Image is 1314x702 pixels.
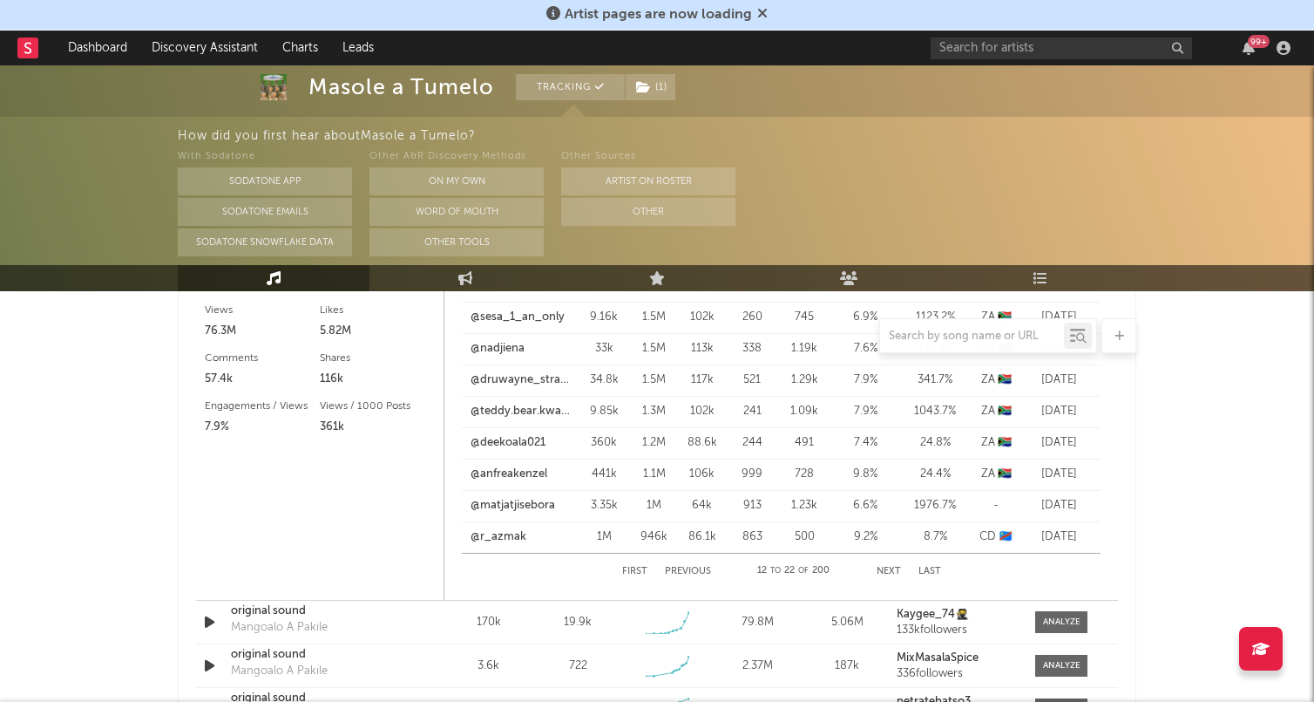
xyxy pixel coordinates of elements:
[835,528,896,546] div: 9.2 %
[320,396,435,417] div: Views / 1000 Posts
[904,497,965,515] div: 1976.7 %
[897,652,1018,665] a: MixMasalaSpice
[634,309,674,326] div: 1.5M
[782,309,826,326] div: 745
[561,167,735,195] button: Artist on Roster
[205,369,320,390] div: 57.4k
[682,497,721,515] div: 64k
[561,147,735,167] div: Other Sources
[835,497,896,515] div: 6.6 %
[880,330,1064,344] input: Search by song name or URL
[448,614,529,631] div: 170k
[626,74,675,100] button: (1)
[974,309,1018,326] div: ZA
[516,74,625,100] button: Tracking
[320,348,435,369] div: Shares
[782,371,826,389] div: 1.29k
[205,417,320,438] div: 7.9%
[178,228,352,256] button: Sodatone Snowflake Data
[634,528,674,546] div: 946k
[974,434,1018,452] div: ZA
[807,614,888,631] div: 5.06M
[308,74,494,100] div: Masole a Tumelo
[330,31,386,65] a: Leads
[369,167,544,195] button: On My Own
[904,466,965,483] div: 24.4 %
[974,466,1018,483] div: ZA
[782,466,826,483] div: 728
[904,403,965,420] div: 1043.7 %
[998,437,1012,448] span: 🇿🇦
[998,468,1012,480] span: 🇿🇦
[998,406,1012,417] span: 🇿🇦
[730,434,774,452] div: 244
[178,147,352,167] div: With Sodatone
[1026,434,1092,452] div: [DATE]
[1026,466,1092,483] div: [DATE]
[877,567,901,576] button: Next
[807,658,888,675] div: 187k
[730,528,774,546] div: 863
[717,614,798,631] div: 79.8M
[782,528,826,546] div: 500
[904,309,965,326] div: 1123.2 %
[770,567,781,575] span: to
[471,371,573,389] a: @druwayne_strauss
[582,371,626,389] div: 34.8k
[231,619,328,637] div: Mangoalo A Pakile
[369,228,544,256] button: Other Tools
[471,466,547,483] a: @anfreakenzel
[974,371,1018,389] div: ZA
[835,403,896,420] div: 7.9 %
[904,371,965,389] div: 341.7 %
[471,434,545,452] a: @deekoala021
[897,652,979,664] strong: MixMasalaSpice
[682,528,721,546] div: 86.1k
[582,403,626,420] div: 9.85k
[974,528,1018,546] div: CD
[904,528,965,546] div: 8.7 %
[998,374,1012,385] span: 🇿🇦
[1243,41,1255,55] button: 99+
[139,31,270,65] a: Discovery Assistant
[582,497,626,515] div: 3.35k
[634,403,674,420] div: 1.3M
[904,434,965,452] div: 24.8 %
[782,403,826,420] div: 1.09k
[582,309,626,326] div: 9.16k
[231,603,413,620] a: original sound
[1026,403,1092,420] div: [DATE]
[205,300,320,321] div: Views
[999,531,1013,542] span: 🇨🇩
[634,434,674,452] div: 1.2M
[625,74,676,100] span: ( 1 )
[757,8,768,22] span: Dismiss
[178,167,352,195] button: Sodatone App
[1026,371,1092,389] div: [DATE]
[471,528,526,546] a: @r_azmak
[582,434,626,452] div: 360k
[730,371,774,389] div: 521
[471,497,555,515] a: @matjatjisebora
[582,466,626,483] div: 441k
[471,309,565,326] a: @sesa_1_an_only
[931,37,1192,59] input: Search for artists
[178,198,352,226] button: Sodatone Emails
[835,309,896,326] div: 6.9 %
[1026,528,1092,546] div: [DATE]
[730,466,774,483] div: 999
[205,348,320,369] div: Comments
[998,311,1012,323] span: 🇿🇦
[730,497,774,515] div: 913
[897,624,1018,637] div: 133k followers
[231,646,413,664] a: original sound
[1026,309,1092,326] div: [DATE]
[471,403,573,420] a: @teddy.bear.kwanza
[782,434,826,452] div: 491
[369,198,544,226] button: Word Of Mouth
[320,300,435,321] div: Likes
[746,561,842,582] div: 12 22 200
[897,609,1018,621] a: Kaygee_74🥷
[205,396,320,417] div: Engagements / Views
